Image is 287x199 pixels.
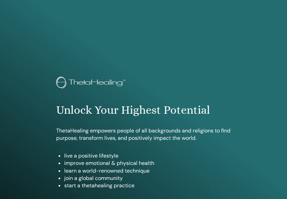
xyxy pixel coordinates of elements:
li: improve emotional & physical health [64,160,231,167]
li: learn a world-renowned technique [64,167,231,175]
h1: Unlock Your Highest Potential [56,103,231,117]
p: ThetaHealing empowers people of all backgrounds and religions to find purpose, transform lives, a... [56,127,231,142]
li: join a global community [64,175,231,182]
li: start a thetahealing practice [64,182,231,189]
li: live a positive lifestyle [64,152,231,160]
